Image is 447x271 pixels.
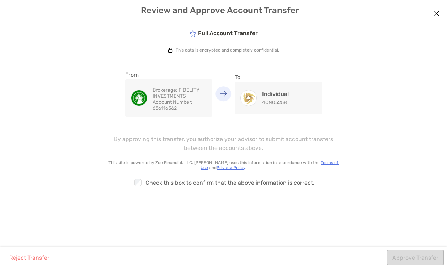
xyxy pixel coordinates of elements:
p: 4QN05258 [262,99,289,105]
h4: Review and Approve Account Transfer [6,5,441,15]
h5: Full Account Transfer [189,29,258,37]
button: Close modal [431,9,442,19]
span: Brokerage: [153,87,177,93]
p: 636116562 [153,99,207,111]
div: Check this box to confirm that the above information is correct. [107,174,340,191]
img: Icon arrow [220,91,227,97]
h4: Individual [262,91,289,97]
span: Account Number: [153,99,192,105]
img: Individual [241,90,256,106]
a: Terms of Use [201,160,339,170]
p: This data is encrypted and completely confidential. [176,48,279,53]
button: Reject Transfer [4,250,55,265]
img: icon lock [168,48,173,53]
p: This site is powered by Zoe Financial, LLC. [PERSON_NAME] uses this information in accordance wit... [107,160,340,170]
p: To [235,73,322,82]
p: FIDELITY INVESTMENTS [153,87,207,99]
p: From [125,70,213,79]
img: image [131,90,147,106]
p: By approving this transfer, you authorize your advisor to submit account transfers between the ac... [107,135,340,152]
a: Privacy Policy [217,165,245,170]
